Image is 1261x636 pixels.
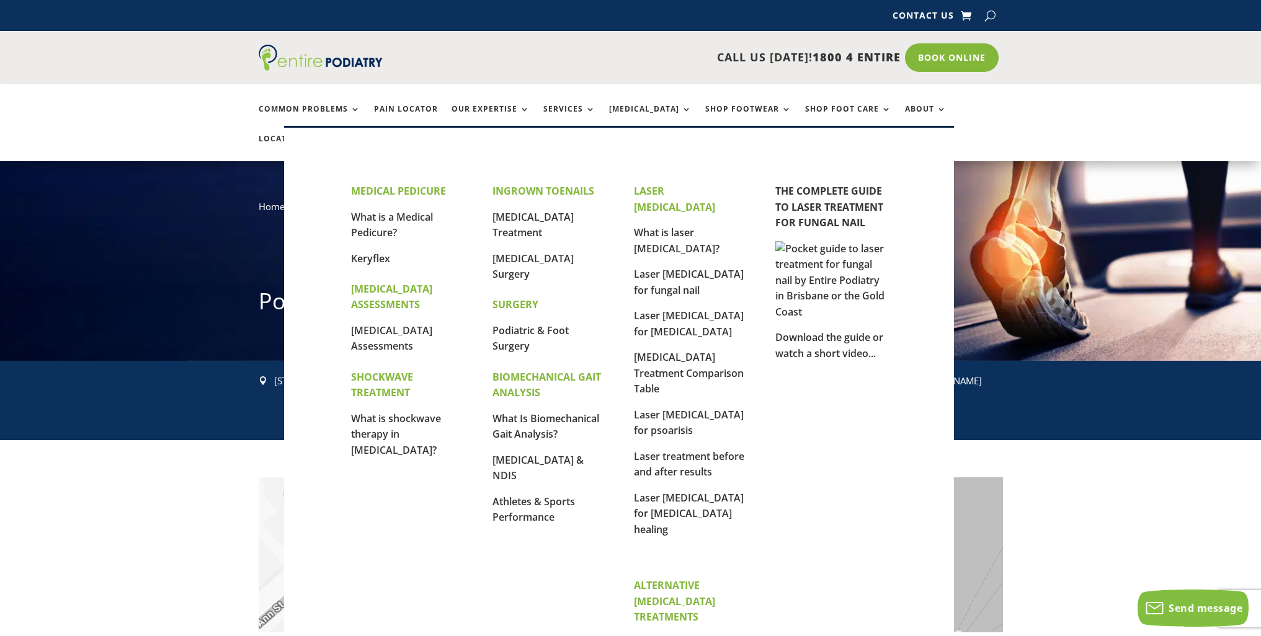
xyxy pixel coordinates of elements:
strong: BIOMECHANICAL GAIT ANALYSIS [492,370,601,400]
strong: [MEDICAL_DATA] ASSESSMENTS [351,282,432,312]
a: [MEDICAL_DATA] [609,105,692,131]
a: Laser [MEDICAL_DATA] for psoarisis [634,408,744,438]
a: Shop Footwear [705,105,791,131]
a: Laser [MEDICAL_DATA] for [MEDICAL_DATA] healing [634,491,744,536]
a: Pain Locator [374,105,438,131]
p: [STREET_ADDRESS] [274,373,434,389]
a: Laser [MEDICAL_DATA] for fungal nail [634,267,744,297]
img: logo (1) [259,45,383,71]
a: Entire Podiatry [259,61,383,73]
a: [MEDICAL_DATA] & NDIS [492,453,584,483]
strong: ALTERNATIVE [MEDICAL_DATA] TREATMENTS [634,578,715,624]
a: Podiatric & Foot Surgery [492,324,569,353]
a: Our Expertise [452,105,530,131]
a: Athletes & Sports Performance [492,495,575,524]
a: [MEDICAL_DATA] Treatment [492,210,574,240]
a: Common Problems [259,105,360,131]
nav: breadcrumb [259,198,1003,224]
a: What is shockwave therapy in [MEDICAL_DATA]? [351,412,441,457]
h1: Podiatrist [GEOGRAPHIC_DATA] [259,286,1003,323]
p: CALL US [DATE]! [430,50,901,66]
a: Download the guide or watch a short video... [775,330,883,360]
a: What is laser [MEDICAL_DATA]? [634,226,720,255]
a: What is a Medical Pedicure? [351,210,433,240]
strong: LASER [MEDICAL_DATA] [634,184,715,214]
a: Book Online [905,43,999,72]
a: Keryflex [351,252,390,265]
a: Laser treatment before and after results [634,449,744,479]
strong: SURGERY [492,298,538,311]
a: [MEDICAL_DATA] Treatment Comparison Table [634,350,744,395]
a: Services [543,105,595,131]
a: About [905,105,947,131]
a: [MEDICAL_DATA] Surgery [492,252,574,281]
a: Contact Us [893,11,954,25]
a: Laser [MEDICAL_DATA] for [MEDICAL_DATA] [634,309,744,338]
a: What Is Biomechanical Gait Analysis? [492,412,599,441]
a: Shop Foot Care [805,105,891,131]
strong: MEDICAL PEDICURE [351,184,446,198]
span: 1800 4 ENTIRE [813,50,901,64]
strong: SHOCKWAVE TREATMENT [351,370,413,400]
span: Send message [1169,601,1242,615]
a: Home [259,200,285,213]
strong: INGROWN TOENAILS [492,184,594,198]
a: Locations [259,135,321,161]
img: Pocket guide to laser treatment for fungal nail by Entire Podiatry in Brisbane or the Gold Coast [775,241,887,320]
button: Send message [1138,590,1249,627]
a: THE COMPLETE GUIDE TO LASER TREATMENT FOR FUNGAL NAIL [775,184,883,229]
span:  [259,376,267,385]
a: [MEDICAL_DATA] Assessments [351,324,432,353]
